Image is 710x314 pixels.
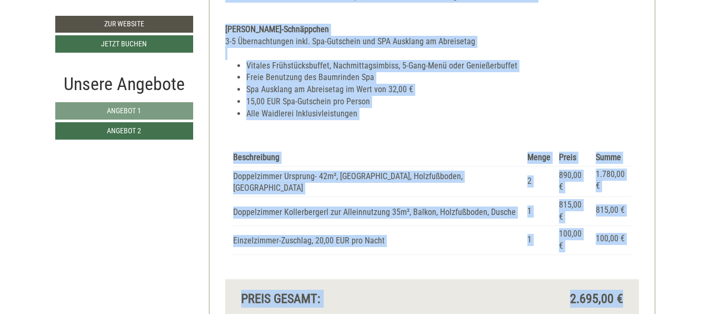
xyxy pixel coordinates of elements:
li: Freie Benutzung des Baumrinden Spa [246,72,639,84]
span: Angebot 2 [107,126,141,135]
li: Spa Ausklang am Abreisetag im Wert von 32,00 € [246,84,639,96]
a: Zur Website [55,16,193,33]
td: 1.780,00 € [592,166,631,197]
td: 1 [523,225,555,254]
li: Vitales Frühstücksbuffet, Nachmittagsimbiss, 5-Gang-Menü oder Genießerbuffet [246,60,639,72]
li: Alle Waidlerei Inklusivleistungen [246,108,639,120]
div: Preis gesamt: [233,290,432,308]
div: Unsere Angebote [55,71,193,97]
span: Angebot 1 [107,106,141,115]
span: 890,00 € [559,170,582,192]
a: Jetzt buchen [55,35,193,53]
span: 100,00 € [559,229,582,251]
td: Einzelzimmer-Zuschlag, 20,00 EUR pro Nacht [233,225,523,254]
td: 2 [523,166,555,197]
th: Preis [555,150,592,166]
th: Beschreibung [233,150,523,166]
td: 1 [523,197,555,226]
div: 3-5 Übernachtungen inkl. Spa-Gutschein und SPA Ausklang am Abreisetag [225,36,639,48]
div: [PERSON_NAME]-Schnäppchen [225,24,639,36]
span: 2.695,00 € [570,290,623,308]
th: Summe [592,150,631,166]
td: Doppelzimmer Ursprung- 42m², [GEOGRAPHIC_DATA], Holzfußboden, [GEOGRAPHIC_DATA] [233,166,523,197]
td: 100,00 € [592,225,631,254]
li: 15,00 EUR Spa-Gutschein pro Person [246,96,639,108]
span: 815,00 € [559,200,582,222]
th: Menge [523,150,555,166]
td: 815,00 € [592,197,631,226]
td: Doppelzimmer Kollerbergerl zur Alleinnutzung 35m², Balkon, Holzfußboden, Dusche [233,197,523,226]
